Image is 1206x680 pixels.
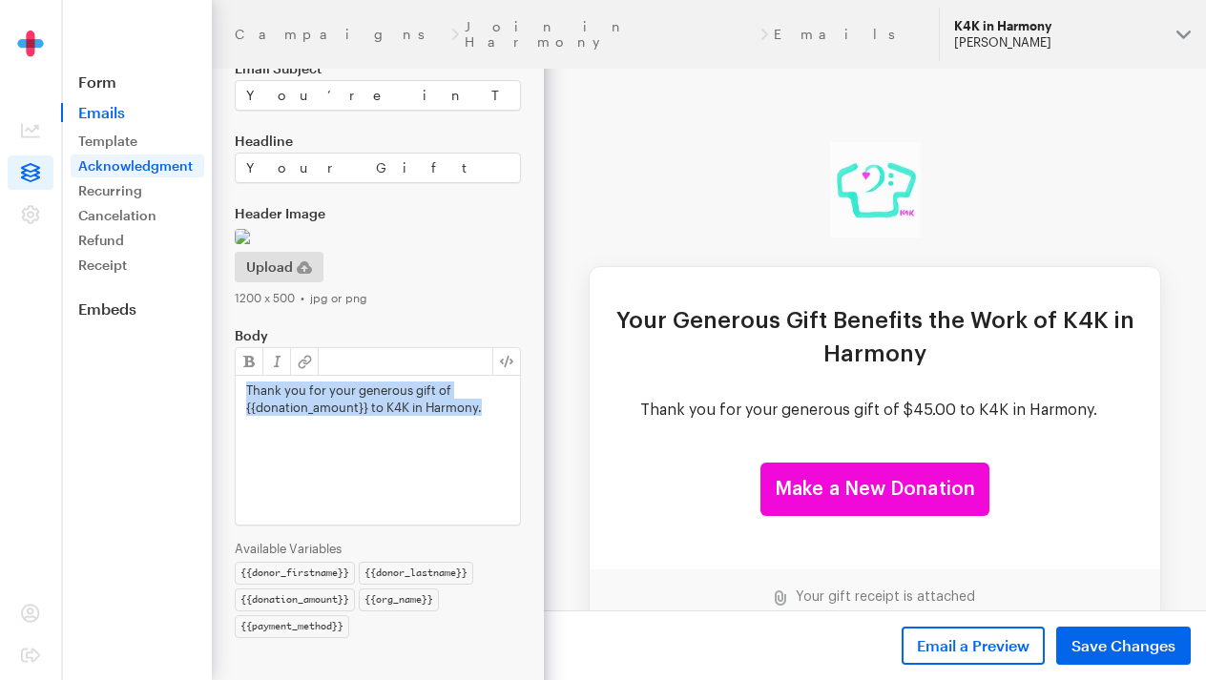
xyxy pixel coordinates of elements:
[235,562,355,585] div: {{donor_firstname}}
[217,409,446,463] a: Make a New Donation
[902,627,1045,665] button: Email a Preview
[465,19,754,50] a: Join in Harmony
[71,130,204,153] a: Template
[235,134,521,149] label: Headline
[917,634,1029,657] span: Email a Preview
[71,204,204,227] a: Cancelation
[1056,627,1191,665] button: Save Changes
[235,541,521,556] div: Available Variables
[46,251,616,346] td: Your Generous Gift Benefits the Work of K4K in Harmony
[954,34,1161,51] div: [PERSON_NAME]
[492,348,520,375] button: View HTML
[359,562,473,585] div: {{donor_lastname}}
[359,588,439,611] div: {{org_name}}
[236,348,263,375] button: Strong (Cmd + B)
[71,229,204,252] a: Refund
[71,254,204,277] a: Receipt
[235,252,323,282] button: Upload
[235,328,521,343] label: Body
[71,155,204,177] a: Acknowledgment
[235,61,521,76] label: Email Subject
[96,346,566,367] td: Thank you for your generous gift of $45.00 to K4K in Harmony.
[71,179,204,202] a: Recurring
[235,588,355,611] div: {{donation_amount}}
[286,89,377,184] img: k4k_in_harmony.jpg
[235,27,446,42] a: Campaigns
[61,72,212,92] a: Form
[235,206,521,221] label: Header Image
[246,256,293,278] span: Upload
[954,18,1161,34] div: K4K in Harmony
[291,348,319,375] button: Link
[61,103,212,122] span: Emails
[246,381,509,416] p: Thank you for your generous gift of {{donation_amount}} to K4K in Harmony.
[1071,634,1175,657] span: Save Changes
[235,615,349,638] div: {{payment_method}}
[61,299,212,319] a: Embeds
[235,290,521,305] div: 1200 x 500 • jpg or png
[242,536,431,552] td: Your gift receipt is attached
[235,229,521,244] img: 2d755c36-1195-4b7d-ad78-04ffae842fb4
[939,8,1206,61] button: K4K in Harmony [PERSON_NAME]
[263,348,291,375] button: Emphasis (Cmd + I)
